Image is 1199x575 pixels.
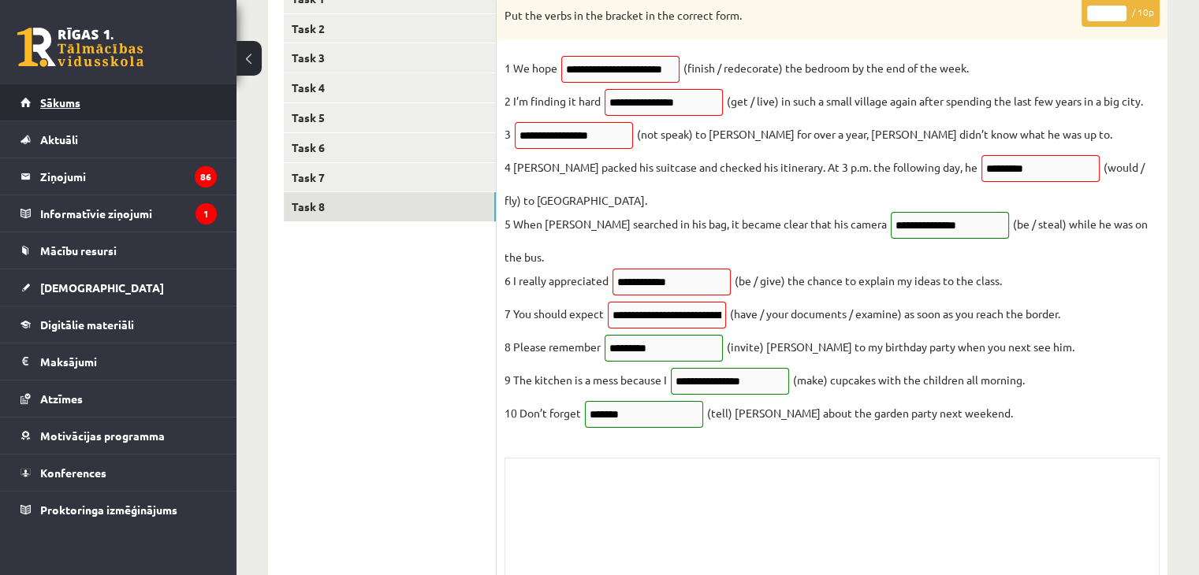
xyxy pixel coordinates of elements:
[20,380,217,417] a: Atzīmes
[20,492,217,528] a: Proktoringa izmēģinājums
[505,368,667,391] p: 9 The kitchen is a mess because I
[20,306,217,343] a: Digitālie materiāli
[284,163,496,192] a: Task 7
[40,466,106,480] span: Konferences
[40,343,217,380] legend: Maksājumi
[40,317,134,332] span: Digitālie materiāli
[505,335,601,358] p: 8 Please remember
[284,14,496,43] a: Task 2
[20,195,217,232] a: Informatīvie ziņojumi1
[40,428,165,443] span: Motivācijas programma
[20,84,217,121] a: Sākums
[40,243,117,258] span: Mācību resursi
[505,122,511,146] p: 3
[284,73,496,102] a: Task 4
[284,133,496,162] a: Task 6
[284,103,496,132] a: Task 5
[40,158,217,195] legend: Ziņojumi
[20,121,217,158] a: Aktuāli
[505,269,609,292] p: 6 I really appreciated
[195,203,217,224] i: 1
[505,401,581,425] p: 10 Don’t forget
[20,269,217,306] a: [DEMOGRAPHIC_DATA]
[505,212,887,236] p: 5 When [PERSON_NAME] searched in his bag, it became clear that his camera
[17,28,143,67] a: Rīgas 1. Tālmācības vidusskola
[40,95,80,109] span: Sākums
[284,43,496,72] a: Task 3
[505,56,1160,434] fieldset: (finish / redecorate) the bedroom by the end of the week. (get / live) in such a small village ag...
[20,417,217,454] a: Motivācijas programma
[40,195,217,232] legend: Informatīvie ziņojumi
[505,8,1081,24] p: Put the verbs in the bracket in the correct form.
[20,158,217,195] a: Ziņojumi86
[284,192,496,221] a: Task 8
[20,454,217,491] a: Konferences
[40,503,177,517] span: Proktoringa izmēģinājums
[505,56,557,80] p: 1 We hope
[505,155,977,179] p: 4 [PERSON_NAME] packed his suitcase and checked his itinerary. At 3 p.m. the following day, he
[40,132,78,147] span: Aktuāli
[40,391,83,406] span: Atzīmes
[20,232,217,269] a: Mācību resursi
[40,280,164,295] span: [DEMOGRAPHIC_DATA]
[195,166,217,187] i: 86
[505,302,604,325] p: 7 You should expect
[20,343,217,380] a: Maksājumi
[505,89,601,113] p: 2 I’m finding it hard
